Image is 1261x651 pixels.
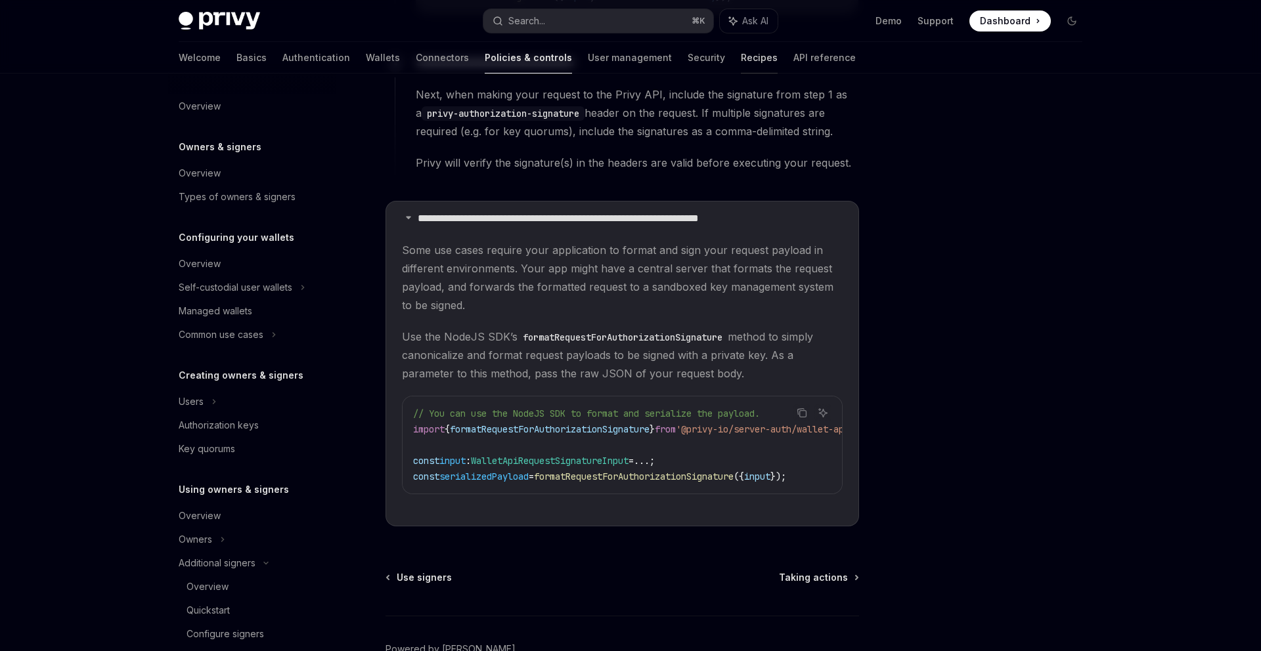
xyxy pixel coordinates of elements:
a: Demo [875,14,902,28]
span: Ask AI [742,14,768,28]
button: Copy the contents from the code block [793,404,810,421]
a: Wallets [366,42,400,73]
span: WalletApiRequestSignatureInput [471,455,629,467]
span: input [744,471,770,482]
span: Use the NodeJS SDK’s method to simply canonicalize and format request payloads to be signed with ... [402,327,843,383]
a: Types of owners & signers [168,185,336,209]
span: '@privy-io/server-auth/wallet-api' [676,423,854,435]
a: Quickstart [168,598,336,622]
h5: Using owners & signers [179,482,289,497]
a: API reference [793,42,856,73]
a: Overview [168,504,336,528]
span: const [413,455,439,467]
a: Authentication [282,42,350,73]
span: = [629,455,634,467]
code: formatRequestForAuthorizationSignature [518,330,728,345]
span: : [466,455,471,467]
span: ; [650,455,655,467]
div: Types of owners & signers [179,189,296,205]
a: Overview [168,94,336,118]
span: = [529,471,534,482]
span: Next, when making your request to the Privy API, include the signature from step 1 as a header on... [416,85,858,140]
a: Support [918,14,954,28]
a: Security [688,42,725,73]
a: Dashboard [969,10,1051,31]
a: Use signers [387,571,452,584]
span: Taking actions [779,571,848,584]
span: ({ [734,471,744,482]
div: Owners [179,532,212,547]
div: Additional signers [179,555,255,571]
button: Ask AI [814,404,831,421]
h5: Creating owners & signers [179,367,303,383]
div: Overview [179,165,221,181]
a: Overview [168,161,336,185]
span: input [439,455,466,467]
a: Policies & controls [485,42,572,73]
span: formatRequestForAuthorizationSignature [450,423,650,435]
button: Toggle dark mode [1061,10,1082,31]
a: Overview [168,252,336,276]
div: Common use cases [179,327,263,343]
span: ⌘ K [692,16,705,26]
div: Overview [187,579,229,595]
span: serializedPayload [439,471,529,482]
button: Search...⌘K [483,9,713,33]
img: dark logo [179,12,260,30]
div: Overview [179,256,221,272]
div: Users [179,394,204,409]
div: Quickstart [187,602,230,618]
a: Key quorums [168,437,336,461]
code: privy-authorization-signature [422,106,585,121]
span: // You can use the NodeJS SDK to format and serialize the payload. [413,408,760,419]
a: Basics [236,42,267,73]
div: Configure signers [187,626,264,642]
a: Configure signers [168,622,336,646]
span: }); [770,471,786,482]
button: Ask AI [720,9,778,33]
div: Authorization keys [179,417,259,433]
div: Key quorums [179,441,235,457]
span: const [413,471,439,482]
a: Taking actions [779,571,858,584]
a: Authorization keys [168,413,336,437]
span: Dashboard [980,14,1030,28]
h5: Configuring your wallets [179,230,294,245]
span: Use signers [397,571,452,584]
a: Recipes [741,42,778,73]
span: } [650,423,655,435]
div: Search... [508,13,545,29]
a: Welcome [179,42,221,73]
span: formatRequestForAuthorizationSignature [534,471,734,482]
span: { [445,423,450,435]
span: ... [634,455,650,467]
span: Privy will verify the signature(s) in the headers are valid before executing your request. [416,154,858,172]
div: Self-custodial user wallets [179,280,292,295]
span: Some use cases require your application to format and sign your request payload in different envi... [402,241,843,314]
a: Connectors [416,42,469,73]
h5: Owners & signers [179,139,261,155]
span: import [413,423,445,435]
div: Managed wallets [179,303,252,319]
a: Managed wallets [168,299,336,323]
a: User management [588,42,672,73]
a: Overview [168,575,336,598]
div: Overview [179,98,221,114]
div: Overview [179,508,221,524]
span: from [655,423,676,435]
